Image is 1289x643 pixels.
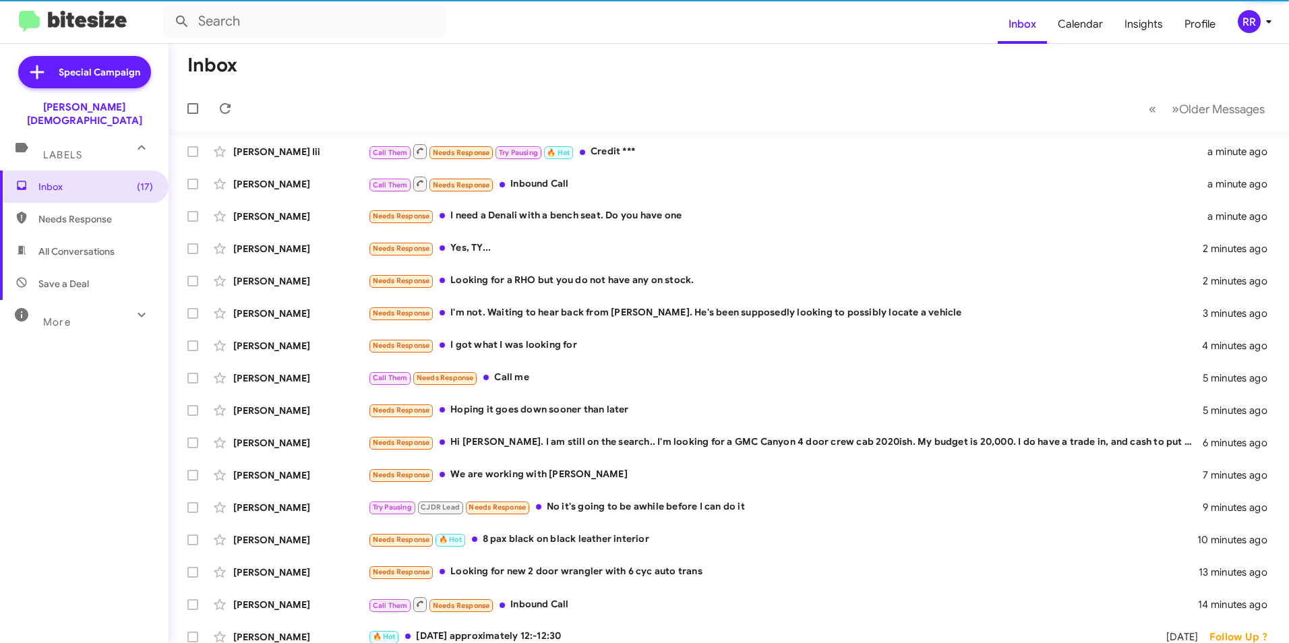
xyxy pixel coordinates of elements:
[1198,598,1278,611] div: 14 minutes ago
[1203,501,1278,514] div: 9 minutes ago
[373,276,430,285] span: Needs Response
[233,598,368,611] div: [PERSON_NAME]
[43,149,82,161] span: Labels
[38,212,153,226] span: Needs Response
[1141,95,1164,123] button: Previous
[433,181,490,189] span: Needs Response
[368,273,1203,288] div: Looking for a RHO but you do not have any on stock.
[433,148,490,157] span: Needs Response
[1203,404,1278,417] div: 5 minutes ago
[1207,177,1278,191] div: a minute ago
[1141,95,1273,123] nav: Page navigation example
[368,596,1198,613] div: Inbound Call
[368,435,1203,450] div: Hi [PERSON_NAME]. I am still on the search.. I'm looking for a GMC Canyon 4 door crew cab 2020ish...
[373,181,408,189] span: Call Them
[1202,339,1278,353] div: 4 minutes ago
[1226,10,1274,33] button: RR
[1047,5,1114,44] a: Calendar
[368,241,1203,256] div: Yes, TY...
[373,568,430,576] span: Needs Response
[233,565,368,579] div: [PERSON_NAME]
[469,503,526,512] span: Needs Response
[1203,468,1278,482] div: 7 minutes ago
[233,533,368,547] div: [PERSON_NAME]
[368,532,1197,547] div: 8 pax black on black leather interior
[373,148,408,157] span: Call Them
[998,5,1047,44] a: Inbox
[547,148,570,157] span: 🔥 Hot
[439,535,462,544] span: 🔥 Hot
[18,56,151,88] a: Special Campaign
[43,316,71,328] span: More
[373,470,430,479] span: Needs Response
[368,305,1203,321] div: I'm not. Waiting to hear back from [PERSON_NAME]. He's been supposedly looking to possibly locate...
[499,148,538,157] span: Try Pausing
[233,339,368,353] div: [PERSON_NAME]
[1114,5,1174,44] a: Insights
[1172,100,1179,117] span: »
[233,242,368,255] div: [PERSON_NAME]
[368,467,1203,483] div: We are working with [PERSON_NAME]
[1203,274,1278,288] div: 2 minutes ago
[373,373,408,382] span: Call Them
[1174,5,1226,44] a: Profile
[373,601,408,610] span: Call Them
[233,404,368,417] div: [PERSON_NAME]
[1203,242,1278,255] div: 2 minutes ago
[373,212,430,220] span: Needs Response
[373,535,430,544] span: Needs Response
[368,208,1207,224] div: I need a Denali with a bench seat. Do you have one
[1238,10,1261,33] div: RR
[233,371,368,385] div: [PERSON_NAME]
[368,564,1199,580] div: Looking for new 2 door wrangler with 6 cyc auto trans
[233,307,368,320] div: [PERSON_NAME]
[233,145,368,158] div: [PERSON_NAME] Iii
[373,341,430,350] span: Needs Response
[163,5,446,38] input: Search
[368,175,1207,192] div: Inbound Call
[187,55,237,76] h1: Inbox
[233,436,368,450] div: [PERSON_NAME]
[373,406,430,415] span: Needs Response
[421,503,460,512] span: CJDR Lead
[233,177,368,191] div: [PERSON_NAME]
[1207,210,1278,223] div: a minute ago
[1179,102,1265,117] span: Older Messages
[373,244,430,253] span: Needs Response
[1203,371,1278,385] div: 5 minutes ago
[233,274,368,288] div: [PERSON_NAME]
[1164,95,1273,123] button: Next
[38,245,115,258] span: All Conversations
[373,438,430,447] span: Needs Response
[368,402,1203,418] div: Hoping it goes down sooner than later
[433,601,490,610] span: Needs Response
[1207,145,1278,158] div: a minute ago
[38,277,89,290] span: Save a Deal
[417,373,474,382] span: Needs Response
[373,503,412,512] span: Try Pausing
[233,210,368,223] div: [PERSON_NAME]
[368,370,1203,386] div: Call me
[1199,565,1278,579] div: 13 minutes ago
[59,65,140,79] span: Special Campaign
[368,499,1203,515] div: No it's going to be awhile before I can do it
[1203,307,1278,320] div: 3 minutes ago
[1203,436,1278,450] div: 6 minutes ago
[233,468,368,482] div: [PERSON_NAME]
[373,309,430,317] span: Needs Response
[137,180,153,193] span: (17)
[368,338,1202,353] div: I got what I was looking for
[1197,533,1278,547] div: 10 minutes ago
[373,632,396,641] span: 🔥 Hot
[38,180,153,193] span: Inbox
[233,501,368,514] div: [PERSON_NAME]
[1149,100,1156,117] span: «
